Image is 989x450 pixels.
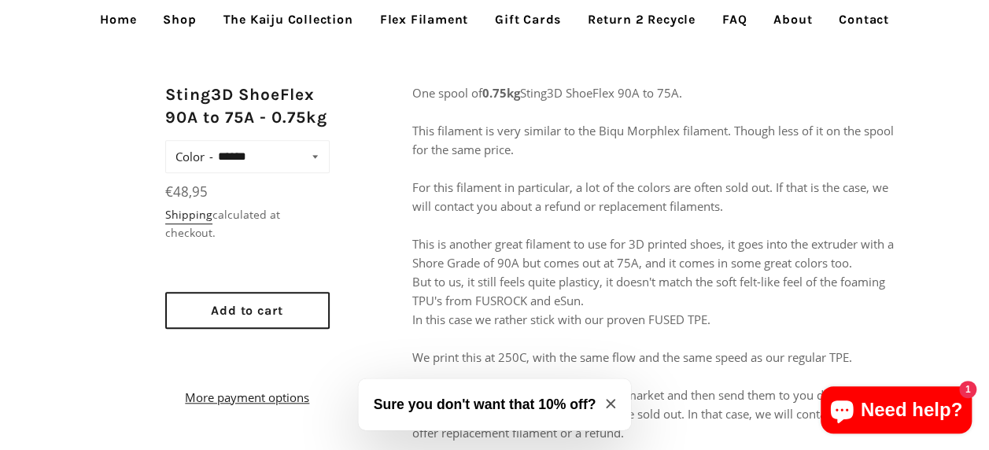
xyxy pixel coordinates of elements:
[165,83,330,130] h2: Sting3D ShoeFlex 90A to 75A - 0.75kg
[816,386,976,437] inbox-online-store-chat: Shopify online store chat
[211,303,283,318] span: Add to cart
[412,236,894,271] span: This is another great filament to use for 3D printed shoes, it goes into the extruder with a Shor...
[412,312,710,327] span: In this case we rather stick with our proven FUSED TPE.
[165,207,212,224] a: Shipping
[482,85,520,101] strong: 0.75kg
[175,146,213,168] label: Color
[412,274,885,308] span: But to us, it still feels quite plasticy, it doesn't match the soft felt-like feel of the foaming...
[165,183,208,201] span: €48,95
[165,206,330,242] div: calculated at checkout.
[165,292,330,329] button: Add to cart
[412,349,852,365] span: We print this at 250C, with the same flow and the same speed as our regular TPE.
[412,83,907,442] p: One spool of Sting3D ShoeFlex 90A to 75A. This filament is very similar to the Biqu Morphlex fila...
[165,388,330,407] a: More payment options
